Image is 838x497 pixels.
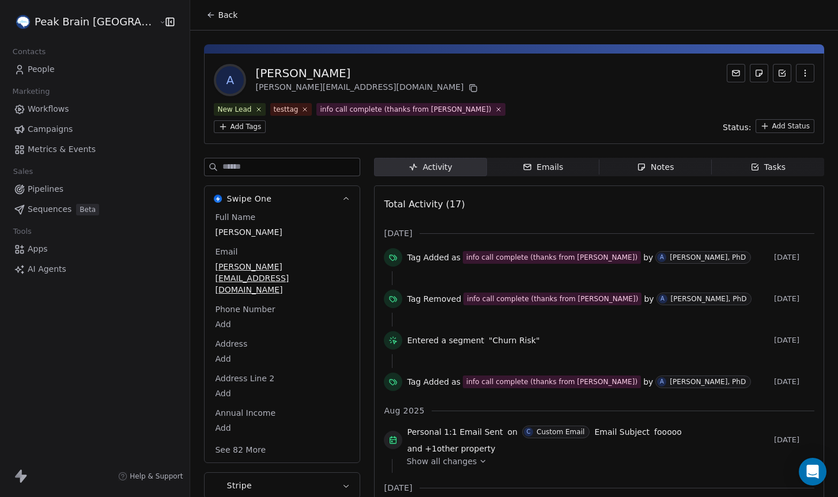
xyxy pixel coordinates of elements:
span: Workflows [28,103,69,115]
div: info call complete (thanks from [PERSON_NAME]) [467,294,638,304]
span: Show all changes [406,456,477,467]
span: by [644,293,654,305]
span: [PERSON_NAME][EMAIL_ADDRESS][DOMAIN_NAME] [215,261,349,295]
span: Add [215,318,349,330]
span: Beta [76,204,99,215]
a: Campaigns [9,120,180,139]
span: Sales [8,163,38,180]
span: Personal 1:1 Email Sent [407,426,503,438]
span: [DATE] [384,227,412,239]
span: Annual Income [213,407,278,419]
a: Show all changes [406,456,806,467]
span: as [451,376,460,388]
a: Apps [9,240,180,259]
a: Help & Support [118,472,183,481]
span: Contacts [7,43,51,60]
span: Email [213,246,240,257]
div: [PERSON_NAME], PhD [670,253,746,261]
span: Stripe [227,480,252,491]
span: Swipe One [227,193,271,204]
button: See 82 More [208,439,273,460]
div: C [526,427,530,437]
span: [DATE] [774,435,814,445]
a: Metrics & Events [9,140,180,159]
img: Peak%20Brain%20Logo.png [16,15,30,29]
a: Workflows [9,100,180,119]
span: and + 1 other property [407,443,495,454]
span: AI Agents [28,263,66,275]
span: Marketing [7,83,55,100]
span: as [451,252,460,263]
span: Add [215,422,349,434]
span: Address Line 2 [213,373,277,384]
span: Peak Brain [GEOGRAPHIC_DATA] [35,14,156,29]
span: Add [215,353,349,365]
span: [DATE] [774,377,814,386]
div: [PERSON_NAME] [255,65,480,81]
div: Emails [523,161,563,173]
span: Pipelines [28,183,63,195]
div: A [660,253,664,262]
div: [PERSON_NAME], PhD [670,378,746,386]
span: Back [218,9,237,21]
span: Sequences [28,203,71,215]
span: Tag Removed [407,293,461,305]
span: Tag Added [407,376,449,388]
span: Tag Added [407,252,449,263]
span: [DATE] [774,336,814,345]
span: Apps [28,243,48,255]
div: testtag [274,104,299,115]
div: New Lead [217,104,251,115]
span: on [508,426,518,438]
span: Email Subject [594,426,650,438]
span: Help & Support [130,472,183,481]
span: Total Activity (17) [384,199,465,210]
span: by [643,376,653,388]
span: by [643,252,653,263]
span: Full Name [213,211,258,223]
div: Open Intercom Messenger [799,458,826,485]
button: Swipe OneSwipe One [205,186,360,211]
button: Add Status [756,119,814,133]
a: SequencesBeta [9,200,180,219]
span: Add [215,388,349,399]
button: Peak Brain [GEOGRAPHIC_DATA] [14,12,150,32]
div: A [660,294,665,303]
div: Tasks [750,161,786,173]
span: [DATE] [384,482,412,494]
div: info call complete (thanks from [PERSON_NAME]) [466,252,637,263]
div: A [660,377,664,386]
span: Entered a segment [407,335,484,346]
span: [DATE] [774,253,814,262]
button: Back [199,5,244,25]
span: [DATE] [774,294,814,303]
span: fooooo [654,426,682,438]
span: Metrics & Events [28,143,96,155]
span: Aug 2025 [384,405,424,416]
span: [PERSON_NAME] [215,226,349,238]
span: Address [213,338,250,350]
img: Stripe [214,481,222,490]
div: info call complete (thanks from [PERSON_NAME]) [320,104,491,115]
div: Swipe OneSwipe One [205,211,360,462]
a: AI Agents [9,260,180,279]
div: Custom Email [537,428,584,436]
span: People [28,63,55,75]
a: People [9,60,180,79]
span: Tools [8,223,36,240]
div: Notes [637,161,674,173]
div: info call complete (thanks from [PERSON_NAME]) [466,377,637,387]
a: Pipelines [9,180,180,199]
span: Status: [723,122,751,133]
div: [PERSON_NAME], PhD [671,295,747,303]
button: Add Tags [214,120,266,133]
img: Swipe One [214,195,222,203]
span: Phone Number [213,303,277,315]
span: A [216,66,244,94]
div: [PERSON_NAME][EMAIL_ADDRESS][DOMAIN_NAME] [255,81,480,95]
span: Campaigns [28,123,73,135]
span: "Churn Risk" [489,335,539,346]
